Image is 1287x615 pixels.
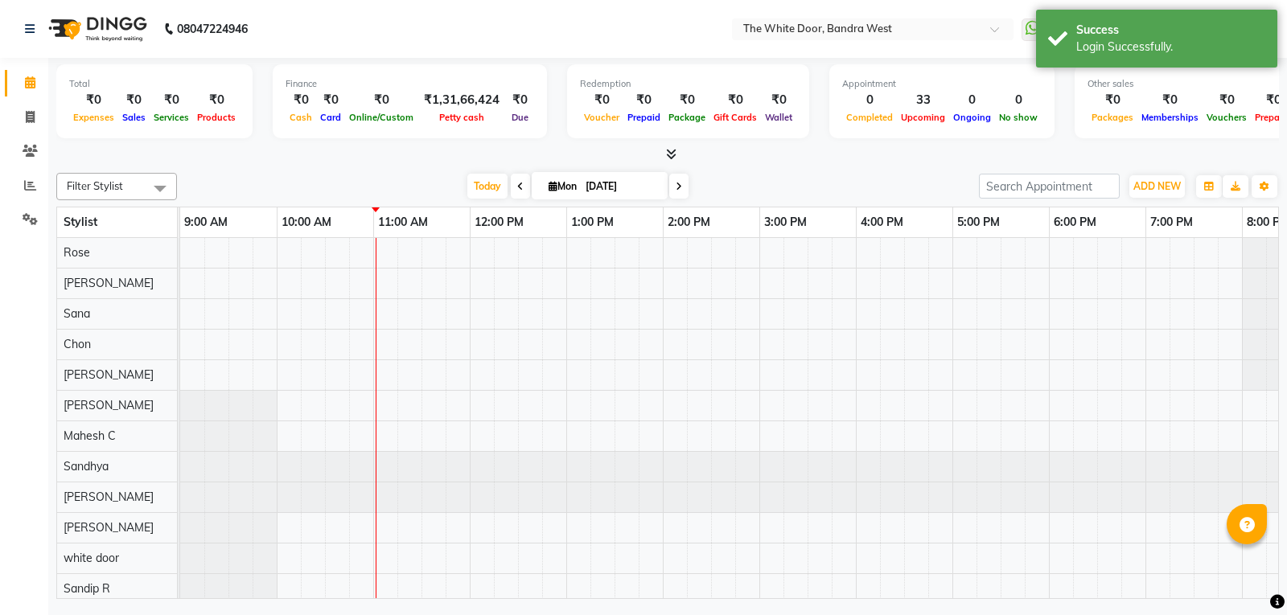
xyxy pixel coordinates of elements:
[471,211,528,234] a: 12:00 PM
[1050,211,1100,234] a: 6:00 PM
[118,91,150,109] div: ₹0
[1137,112,1203,123] span: Memberships
[193,91,240,109] div: ₹0
[64,337,91,351] span: Chon
[1076,22,1265,39] div: Success
[664,211,714,234] a: 2:00 PM
[995,112,1042,123] span: No show
[286,112,316,123] span: Cash
[1088,91,1137,109] div: ₹0
[64,215,97,229] span: Stylist
[150,91,193,109] div: ₹0
[64,520,154,535] span: [PERSON_NAME]
[567,211,618,234] a: 1:00 PM
[581,174,661,199] input: 2025-09-01
[64,459,109,474] span: Sandhya
[857,211,907,234] a: 4:00 PM
[374,211,432,234] a: 11:00 AM
[286,77,534,91] div: Finance
[949,112,995,123] span: Ongoing
[580,112,623,123] span: Voucher
[949,91,995,109] div: 0
[118,112,150,123] span: Sales
[1203,112,1251,123] span: Vouchers
[1137,91,1203,109] div: ₹0
[1203,91,1251,109] div: ₹0
[897,91,949,109] div: 33
[1129,175,1185,198] button: ADD NEW
[177,6,248,51] b: 08047224946
[64,245,90,260] span: Rose
[64,276,154,290] span: [PERSON_NAME]
[1146,211,1197,234] a: 7:00 PM
[953,211,1004,234] a: 5:00 PM
[69,77,240,91] div: Total
[709,112,761,123] span: Gift Cards
[897,112,949,123] span: Upcoming
[69,91,118,109] div: ₹0
[545,180,581,192] span: Mon
[761,112,796,123] span: Wallet
[64,551,119,565] span: white door
[278,211,335,234] a: 10:00 AM
[64,490,154,504] span: [PERSON_NAME]
[150,112,193,123] span: Services
[1133,180,1181,192] span: ADD NEW
[1076,39,1265,55] div: Login Successfully.
[64,367,154,382] span: [PERSON_NAME]
[69,112,118,123] span: Expenses
[506,91,534,109] div: ₹0
[316,91,345,109] div: ₹0
[979,174,1120,199] input: Search Appointment
[842,91,897,109] div: 0
[435,112,488,123] span: Petty cash
[842,77,1042,91] div: Appointment
[580,77,796,91] div: Redemption
[345,112,417,123] span: Online/Custom
[417,91,506,109] div: ₹1,31,66,424
[1088,112,1137,123] span: Packages
[842,112,897,123] span: Completed
[67,179,123,192] span: Filter Stylist
[467,174,508,199] span: Today
[508,112,532,123] span: Due
[41,6,151,51] img: logo
[316,112,345,123] span: Card
[180,211,232,234] a: 9:00 AM
[64,581,110,596] span: Sandip R
[64,428,116,443] span: Mahesh C
[623,91,664,109] div: ₹0
[761,91,796,109] div: ₹0
[623,112,664,123] span: Prepaid
[193,112,240,123] span: Products
[664,112,709,123] span: Package
[709,91,761,109] div: ₹0
[580,91,623,109] div: ₹0
[64,398,154,412] span: [PERSON_NAME]
[760,211,811,234] a: 3:00 PM
[345,91,417,109] div: ₹0
[664,91,709,109] div: ₹0
[286,91,316,109] div: ₹0
[995,91,1042,109] div: 0
[64,306,90,321] span: Sana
